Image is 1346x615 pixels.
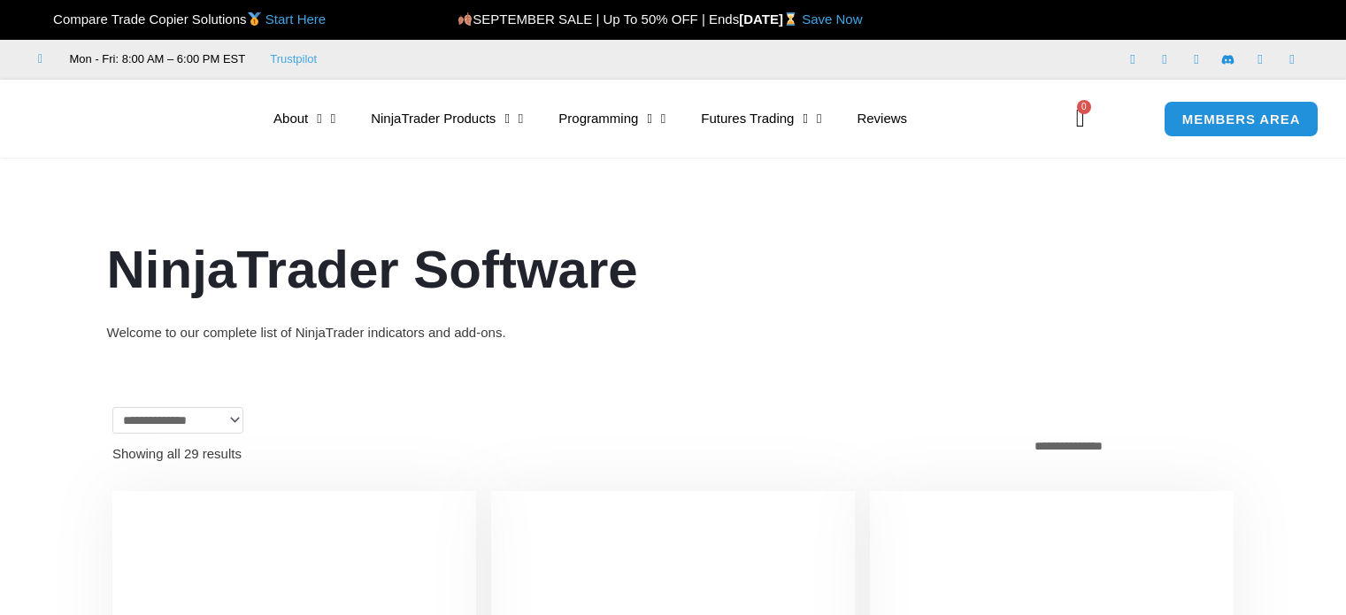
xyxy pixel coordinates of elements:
a: Futures Trading [683,98,839,139]
select: Shop order [1025,434,1234,458]
a: Trustpilot [270,49,317,70]
span: Mon - Fri: 8:00 AM – 6:00 PM EST [65,49,246,70]
nav: Menu [256,98,1050,139]
div: Welcome to our complete list of NinjaTrader indicators and add-ons. [107,320,1240,345]
a: NinjaTrader Products [353,98,541,139]
h1: NinjaTrader Software [107,233,1240,307]
img: ⌛ [784,12,797,26]
span: SEPTEMBER SALE | Up To 50% OFF | Ends [458,12,739,27]
p: Showing all 29 results [112,447,242,460]
img: 🥇 [248,12,261,26]
span: Compare Trade Copier Solutions [38,12,326,27]
span: MEMBERS AREA [1182,112,1301,126]
a: 0 [1050,93,1111,144]
img: LogoAI | Affordable Indicators – NinjaTrader [38,87,228,150]
a: About [256,98,353,139]
a: MEMBERS AREA [1164,101,1319,137]
strong: [DATE] [739,12,802,27]
a: Save Now [802,12,862,27]
a: Programming [541,98,683,139]
a: Reviews [839,98,925,139]
a: Start Here [265,12,326,27]
img: 🍂 [458,12,472,26]
span: 0 [1077,100,1091,114]
img: 🏆 [39,12,52,26]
